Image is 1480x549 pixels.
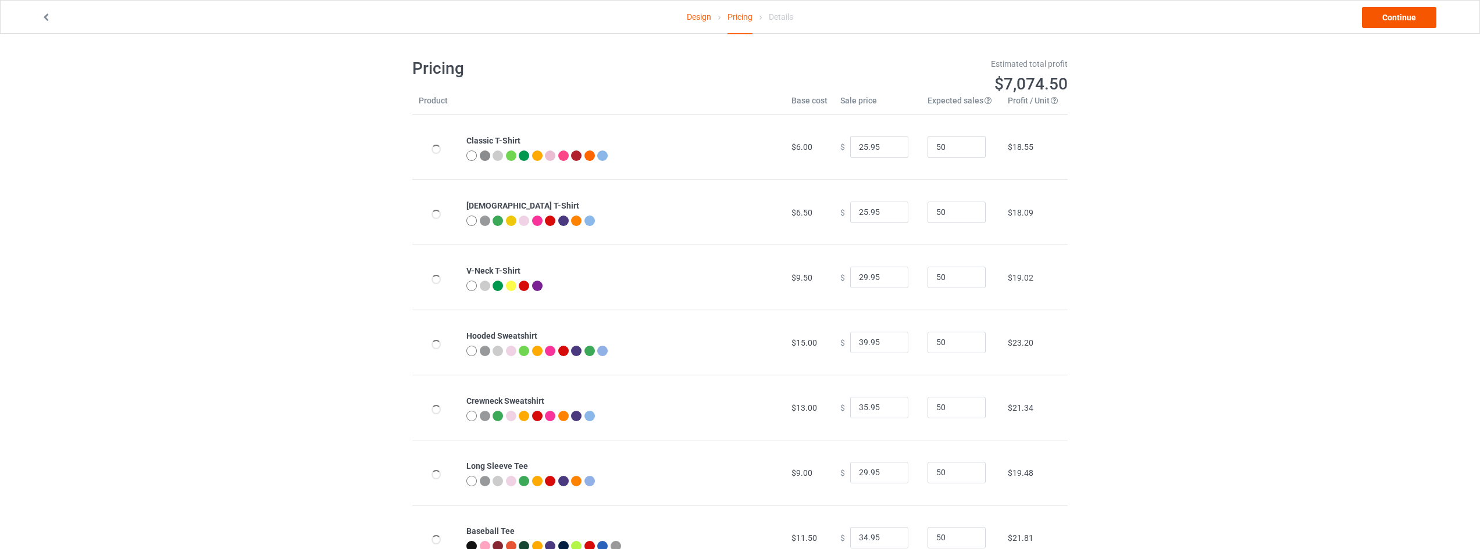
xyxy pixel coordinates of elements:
span: $6.50 [791,208,812,217]
b: Crewneck Sweatshirt [466,396,544,406]
span: $6.00 [791,142,812,152]
span: $9.00 [791,468,812,478]
a: Continue [1362,7,1436,28]
span: $21.34 [1008,403,1033,412]
span: $19.02 [1008,273,1033,282]
span: $ [840,272,845,282]
th: Profit / Unit [1001,95,1068,114]
h1: Pricing [412,58,732,79]
span: $19.48 [1008,468,1033,478]
th: Expected sales [921,95,1001,114]
b: Long Sleeve Tee [466,461,528,471]
span: $11.50 [791,533,817,543]
th: Product [412,95,460,114]
b: Baseball Tee [466,526,515,536]
div: Pricing [727,1,753,34]
span: $15.00 [791,338,817,347]
span: $18.09 [1008,208,1033,217]
div: Details [769,1,793,33]
span: $ [840,207,845,217]
img: heather_texture.png [480,150,490,161]
span: $7,074.50 [994,74,1068,94]
b: Classic T-Shirt [466,136,520,145]
span: $9.50 [791,273,812,282]
div: Estimated total profit [748,58,1068,70]
a: Design [687,1,711,33]
span: $18.55 [1008,142,1033,152]
span: $21.81 [1008,533,1033,543]
span: $ [840,468,845,477]
span: $ [840,403,845,412]
b: Hooded Sweatshirt [466,331,537,340]
span: $ [840,533,845,542]
span: $23.20 [1008,338,1033,347]
span: $13.00 [791,403,817,412]
span: $ [840,142,845,152]
b: V-Neck T-Shirt [466,266,520,275]
th: Base cost [785,95,834,114]
b: [DEMOGRAPHIC_DATA] T-Shirt [466,201,579,210]
span: $ [840,338,845,347]
th: Sale price [834,95,921,114]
